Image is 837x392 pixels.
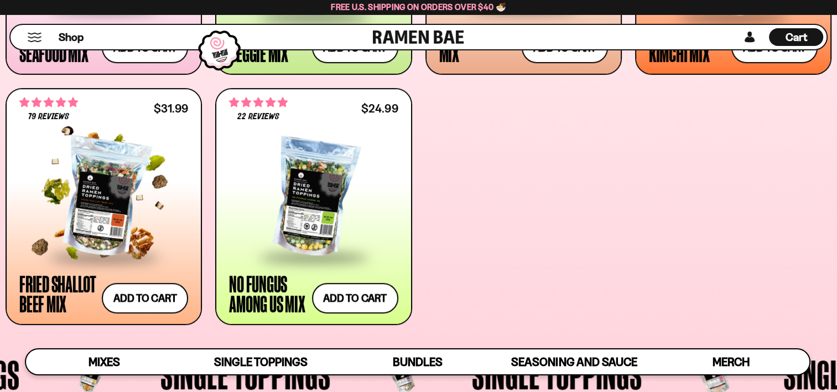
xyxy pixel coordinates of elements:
span: 79 reviews [28,112,69,121]
span: Seasoning and Sauce [511,355,637,369]
span: Merch [713,355,750,369]
a: Merch [653,349,809,374]
a: Seasoning and Sauce [496,349,652,374]
span: Bundles [393,355,443,369]
button: Add to cart [102,283,188,313]
button: Add to cart [312,283,398,313]
div: Classic Seafood Mix [19,23,96,63]
div: Spicy Garlic Mix [439,23,516,63]
div: $24.99 [361,103,398,114]
a: Single Toppings [183,349,339,374]
span: Free U.S. Shipping on Orders over $40 🍜 [331,2,506,12]
div: $31.99 [154,103,188,114]
a: 4.82 stars 22 reviews $24.99 No Fungus Among Us Mix Add to cart [215,88,412,325]
a: Bundles [339,349,496,374]
button: Mobile Menu Trigger [27,33,42,42]
span: 4.82 stars [19,95,78,110]
span: Shop [59,30,84,45]
span: Cart [786,30,807,44]
div: No Fungus Among Us Mix [229,274,306,313]
span: 4.82 stars [229,95,288,110]
a: 4.82 stars 79 reviews $31.99 Fried Shallot Beef Mix Add to cart [6,88,202,325]
a: Mixes [26,349,183,374]
div: Kimchi Mix [649,43,710,63]
span: Single Toppings [214,355,308,369]
div: Fried Shallot Beef Mix [19,274,96,313]
span: 22 reviews [237,112,279,121]
div: Veggie Mix [229,43,288,63]
span: Mixes [89,355,120,369]
a: Shop [59,28,84,46]
div: Cart [769,25,823,49]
